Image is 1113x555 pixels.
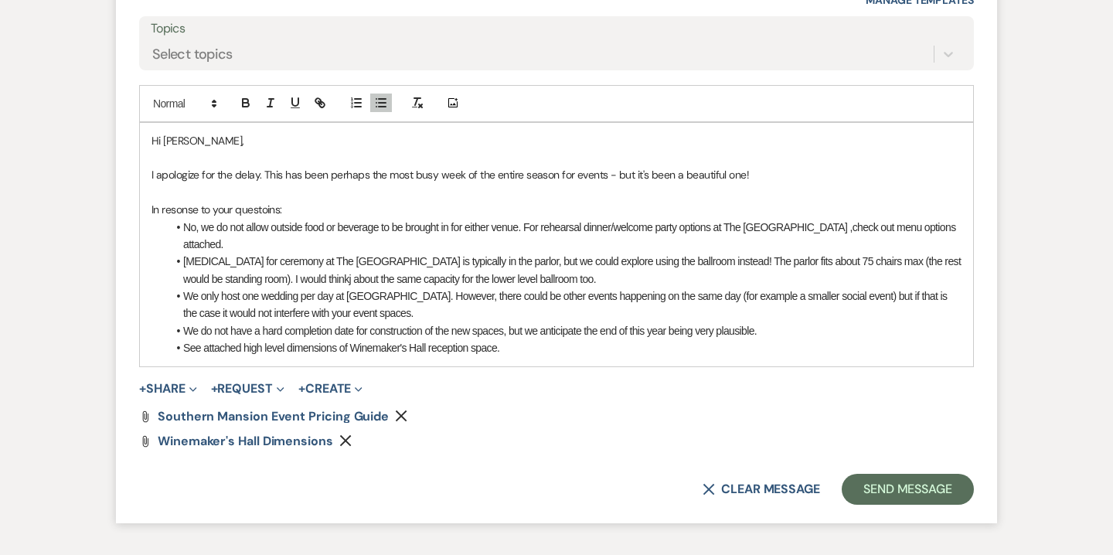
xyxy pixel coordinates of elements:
button: Send Message [842,474,974,505]
div: Select topics [152,44,233,65]
span: + [139,383,146,395]
span: + [298,383,305,395]
button: Create [298,383,362,395]
label: Topics [151,18,962,40]
a: Winemaker's Hall Dimensions [158,435,333,448]
a: Southern Mansion event pricing guide [158,410,389,423]
li: No, we do not allow outside food or beverage to be brought in for either venue. For rehearsal din... [167,219,962,254]
li: [MEDICAL_DATA] for ceremony at The [GEOGRAPHIC_DATA] is typically in the parlor, but we could exp... [167,253,962,288]
p: I apologize for the delay. This has been perhaps the most busy week of the entire season for even... [151,166,962,183]
li: We do not have a hard completion date for construction of the new spaces, but we anticipate the e... [167,322,962,339]
button: Request [211,383,284,395]
li: See attached high level dimensions of Winemaker's Hall reception space. [167,339,962,356]
li: We only host one wedding per day at [GEOGRAPHIC_DATA]. However, there could be other events happe... [167,288,962,322]
p: Hi [PERSON_NAME], [151,132,962,149]
span: + [211,383,218,395]
button: Clear message [703,483,820,495]
span: Southern Mansion event pricing guide [158,408,389,424]
button: Share [139,383,197,395]
p: In resonse to your questoins: [151,201,962,218]
span: Winemaker's Hall Dimensions [158,433,333,449]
